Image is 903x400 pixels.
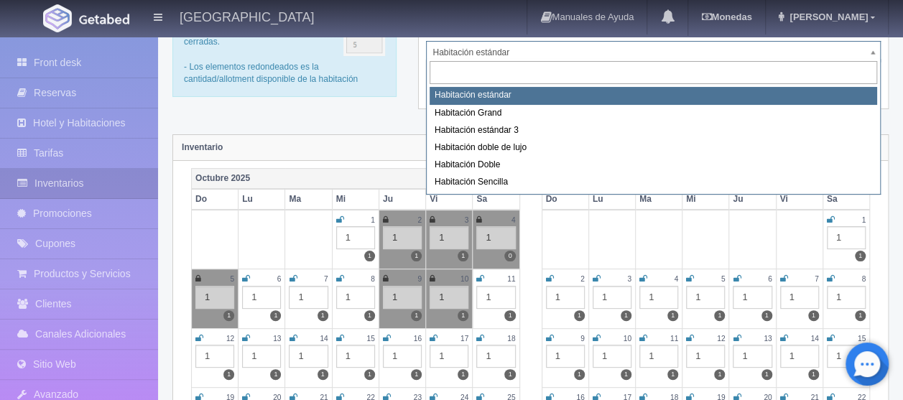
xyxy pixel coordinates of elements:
div: Habitación doble de lujo [430,139,877,157]
div: Habitación Grand [430,105,877,122]
div: Habitación Doble [430,157,877,174]
div: Habitación Sencilla [430,174,877,191]
div: Habitación estándar [430,87,877,104]
div: Habitación estándar 3 [430,122,877,139]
